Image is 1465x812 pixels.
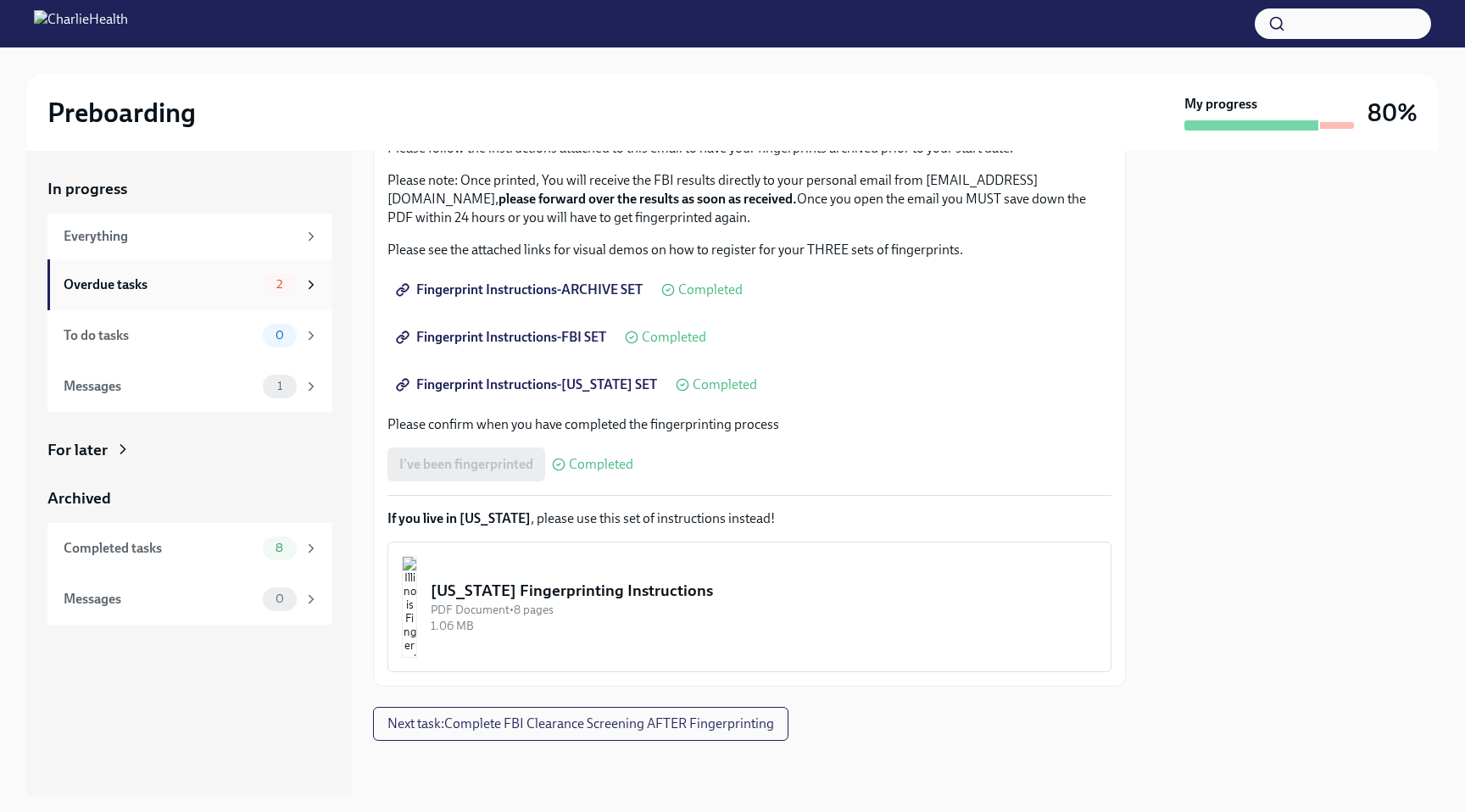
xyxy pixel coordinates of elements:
strong: please forward over the results as soon as received. [499,191,797,207]
p: Please note: Once printed, You will receive the FBI results directly to your personal email from ... [387,171,1111,227]
div: Messages [64,590,256,609]
a: Messages0 [47,574,332,625]
span: Completed [642,331,706,344]
span: 1 [267,380,292,392]
div: [US_STATE] Fingerprinting Instructions [431,580,1097,602]
div: To do tasks [64,326,256,345]
a: Overdue tasks2 [47,259,332,310]
span: 8 [265,542,293,554]
div: 1.06 MB [431,618,1097,634]
strong: My progress [1184,95,1257,114]
a: Completed tasks8 [47,523,332,574]
span: Completed [569,458,633,471]
span: Fingerprint Instructions-ARCHIVE SET [399,281,643,298]
h2: Preboarding [47,96,196,130]
p: Please confirm when you have completed the fingerprinting process [387,415,1111,434]
strong: If you live in [US_STATE] [387,510,531,526]
span: 2 [266,278,292,291]
a: Fingerprint Instructions-ARCHIVE SET [387,273,655,307]
button: Next task:Complete FBI Clearance Screening AFTER Fingerprinting [373,707,788,741]
span: Next task : Complete FBI Clearance Screening AFTER Fingerprinting [387,715,774,732]
a: To do tasks0 [47,310,332,361]
p: , please use this set of instructions instead! [387,509,1111,528]
p: Please see the attached links for visual demos on how to register for your THREE sets of fingerpr... [387,241,1111,259]
a: In progress [47,178,332,200]
div: Completed tasks [64,539,256,558]
span: 0 [265,329,294,342]
span: Fingerprint Instructions-FBI SET [399,329,606,346]
a: Archived [47,487,332,509]
a: Fingerprint Instructions-[US_STATE] SET [387,368,669,402]
div: PDF Document • 8 pages [431,602,1097,618]
a: Everything [47,214,332,259]
div: Everything [64,227,297,246]
span: Completed [678,283,743,297]
img: Illinois Fingerprinting Instructions [402,556,417,658]
h3: 80% [1368,97,1418,128]
div: For later [47,439,108,461]
span: Fingerprint Instructions-[US_STATE] SET [399,376,657,393]
div: Messages [64,377,256,396]
img: CharlieHealth [34,10,128,37]
a: For later [47,439,332,461]
a: Messages1 [47,361,332,412]
div: Overdue tasks [64,275,256,294]
span: Completed [693,378,757,392]
a: Fingerprint Instructions-FBI SET [387,320,618,354]
button: [US_STATE] Fingerprinting InstructionsPDF Document•8 pages1.06 MB [387,542,1111,672]
span: 0 [265,592,294,605]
